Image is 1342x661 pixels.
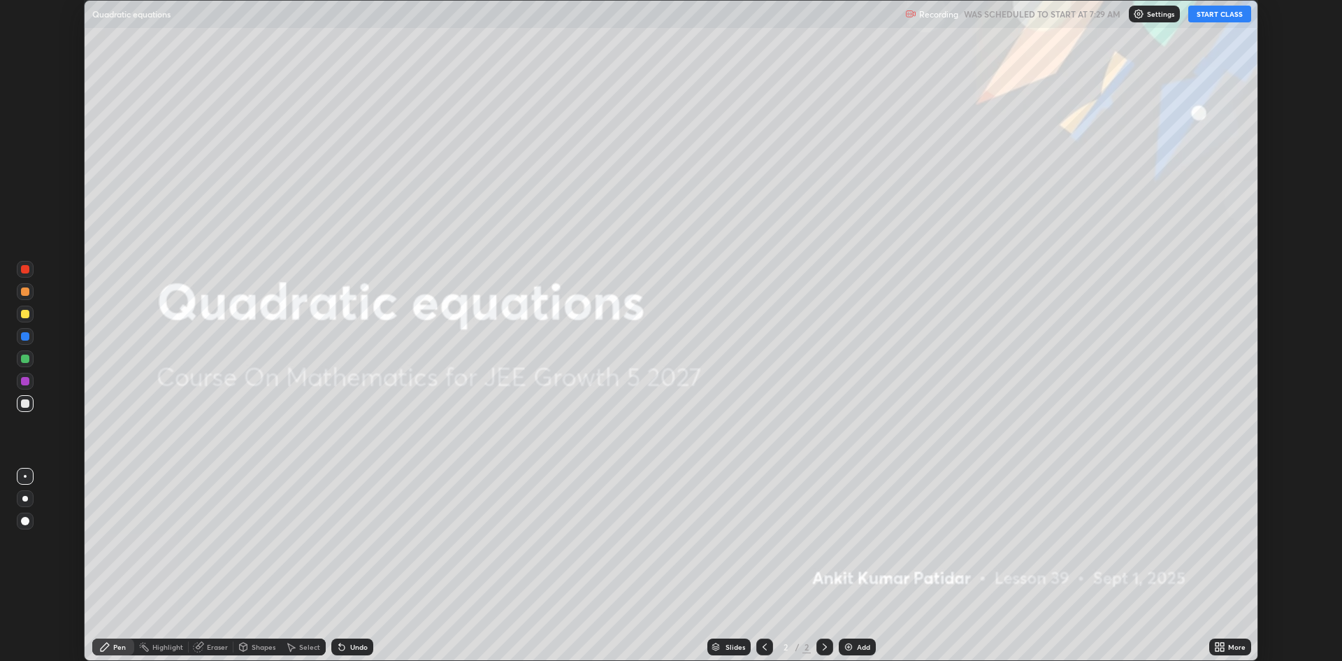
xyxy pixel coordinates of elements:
p: Quadratic equations [92,8,171,20]
div: More [1228,644,1246,651]
img: recording.375f2c34.svg [905,8,916,20]
div: Shapes [252,644,275,651]
div: Add [857,644,870,651]
h5: WAS SCHEDULED TO START AT 7:29 AM [964,8,1120,20]
img: class-settings-icons [1133,8,1144,20]
p: Recording [919,9,958,20]
div: Eraser [207,644,228,651]
div: Select [299,644,320,651]
div: / [795,643,800,651]
img: add-slide-button [843,641,854,653]
p: Settings [1147,10,1174,17]
div: Slides [726,644,745,651]
div: Undo [350,644,368,651]
div: Highlight [152,644,183,651]
div: Pen [113,644,126,651]
div: 2 [779,643,793,651]
div: 2 [802,641,811,653]
button: START CLASS [1188,6,1251,22]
